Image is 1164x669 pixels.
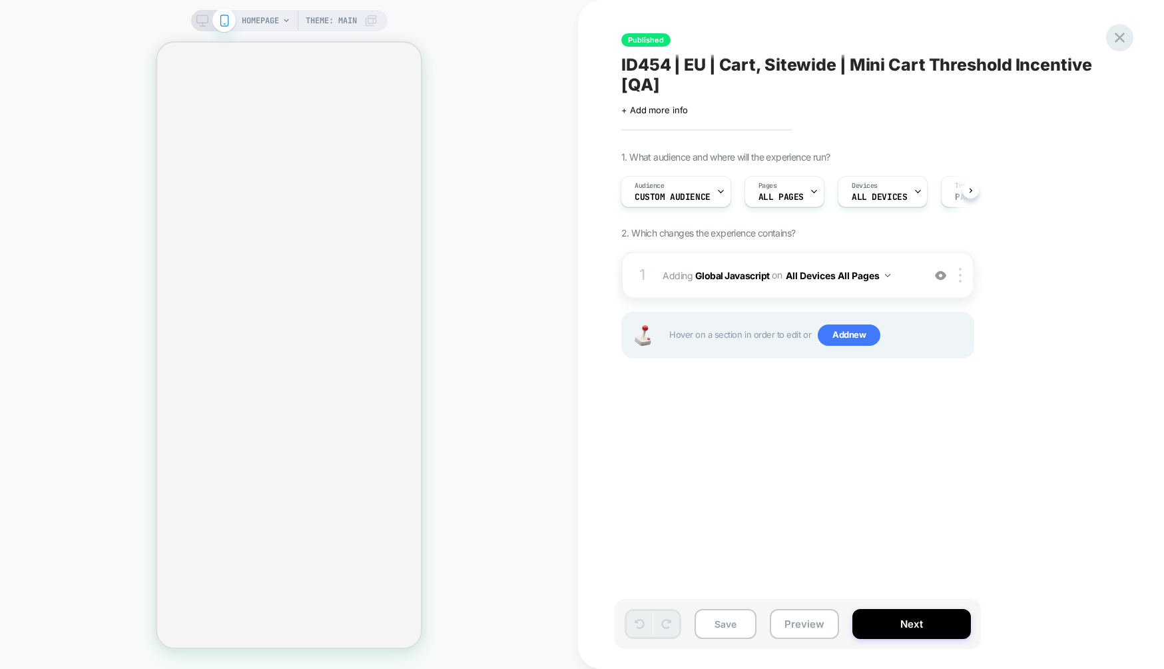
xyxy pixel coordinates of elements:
span: Audience [635,181,665,191]
span: ID454 | EU | Cart, Sitewide | Mini Cart Threshold Incentive [QA] [621,55,1107,95]
span: + Add more info [621,105,688,115]
span: Custom Audience [635,193,711,202]
button: Preview [770,609,839,639]
span: Theme: MAIN [306,10,357,31]
b: Global Javascript [695,269,770,281]
button: Next [852,609,971,639]
img: close [959,268,962,283]
span: 2. Which changes the experience contains? [621,227,795,239]
button: Save [695,609,756,639]
span: ALL PAGES [758,193,804,202]
span: ALL DEVICES [852,193,907,202]
img: crossed eye [935,270,946,281]
button: All Devices All Pages [786,266,890,285]
img: Joystick [629,325,656,346]
span: on [772,267,782,283]
span: Published [621,33,671,47]
span: Pages [758,181,777,191]
span: Hover on a section in order to edit or [669,325,966,346]
span: 1. What audience and where will the experience run? [621,151,830,163]
span: HOMEPAGE [242,10,279,31]
span: Devices [852,181,878,191]
span: Add new [818,325,880,346]
div: 1 [636,262,649,289]
span: Trigger [955,181,981,191]
span: Adding [663,266,916,285]
img: down arrow [885,274,890,277]
span: Page Load [955,193,1000,202]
